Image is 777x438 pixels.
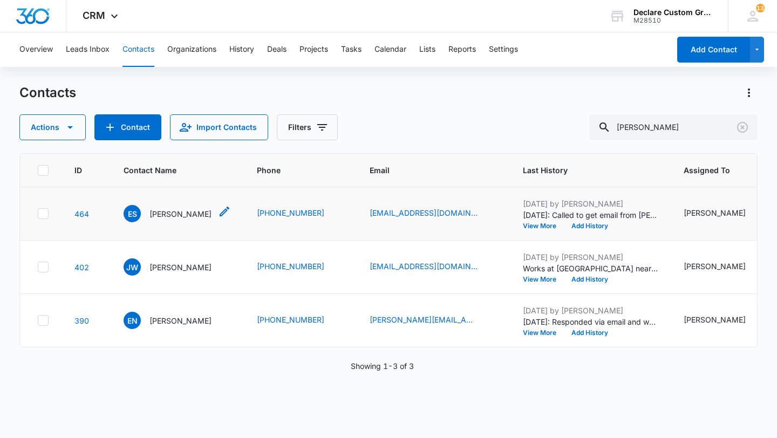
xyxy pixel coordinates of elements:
[74,263,89,272] a: Navigate to contact details page for Jeff Wright
[341,32,362,67] button: Tasks
[523,276,564,283] button: View More
[124,258,231,276] div: Contact Name - Jeff Wright - Select to Edit Field
[684,314,765,327] div: Assigned To - Janet Kellogg - Select to Edit Field
[74,316,89,325] a: Navigate to contact details page for Eric Nelson
[489,32,518,67] button: Settings
[149,262,212,273] p: [PERSON_NAME]
[19,85,76,101] h1: Contacts
[351,360,414,372] p: Showing 1-3 of 3
[149,315,212,326] p: [PERSON_NAME]
[277,114,338,140] button: Filters
[124,258,141,276] span: JW
[83,10,105,21] span: CRM
[19,114,86,140] button: Actions
[564,330,616,336] button: Add History
[523,330,564,336] button: View More
[124,205,231,222] div: Contact Name - Eric Santos - Select to Edit Field
[370,261,478,272] a: [EMAIL_ADDRESS][DOMAIN_NAME]
[633,8,712,17] div: account name
[122,32,154,67] button: Contacts
[124,165,215,176] span: Contact Name
[257,261,324,272] a: [PHONE_NUMBER]
[19,32,53,67] button: Overview
[370,261,497,273] div: Email - ericalovesheels@live.com - Select to Edit Field
[523,165,642,176] span: Last History
[124,312,231,329] div: Contact Name - Eric Nelson - Select to Edit Field
[299,32,328,67] button: Projects
[684,207,746,218] div: [PERSON_NAME]
[267,32,287,67] button: Deals
[523,251,658,263] p: [DATE] by [PERSON_NAME]
[370,314,478,325] a: [PERSON_NAME][EMAIL_ADDRESS][DOMAIN_NAME]
[370,314,497,327] div: Email - eric.j.nelson104@gmail.com - Select to Edit Field
[589,114,758,140] input: Search Contacts
[564,276,616,283] button: Add History
[523,263,658,274] p: Works at [GEOGRAPHIC_DATA] near [GEOGRAPHIC_DATA]. Works on own business when not working. Lives ...
[684,261,765,273] div: Assigned To - Janet Kellogg - Select to Edit Field
[756,4,765,12] div: notifications count
[257,261,344,273] div: Phone - +1 (720) 251-6520 - Select to Edit Field
[257,165,328,176] span: Phone
[684,314,746,325] div: [PERSON_NAME]
[523,223,564,229] button: View More
[523,316,658,327] p: [DATE]: Responded via email and wants quote via email only.
[684,165,749,176] span: Assigned To
[523,198,658,209] p: [DATE] by [PERSON_NAME]
[684,207,765,220] div: Assigned To - Janet Kellogg - Select to Edit Field
[149,208,212,220] p: [PERSON_NAME]
[74,165,82,176] span: ID
[677,37,750,63] button: Add Contact
[257,207,324,218] a: [PHONE_NUMBER]
[257,207,344,220] div: Phone - (720) 755-2717 - Select to Edit Field
[229,32,254,67] button: History
[684,261,746,272] div: [PERSON_NAME]
[756,4,765,12] span: 13
[94,114,161,140] button: Add Contact
[124,312,141,329] span: EN
[448,32,476,67] button: Reports
[167,32,216,67] button: Organizations
[374,32,406,67] button: Calendar
[74,209,89,218] a: Navigate to contact details page for Eric Santos
[740,84,758,101] button: Actions
[124,205,141,222] span: ES
[419,32,435,67] button: Lists
[170,114,268,140] button: Import Contacts
[633,17,712,24] div: account id
[370,207,478,218] a: [EMAIL_ADDRESS][DOMAIN_NAME]
[523,305,658,316] p: [DATE] by [PERSON_NAME]
[523,209,658,221] p: [DATE]: Called to get email from [PERSON_NAME]. Then emailed Intro with capabilities and job exam...
[257,314,324,325] a: [PHONE_NUMBER]
[66,32,110,67] button: Leads Inbox
[370,207,497,220] div: Email - 4Acotowing@gmail.com - Select to Edit Field
[370,165,481,176] span: Email
[734,119,751,136] button: Clear
[257,314,344,327] div: Phone - (304) 640-2081 - Select to Edit Field
[564,223,616,229] button: Add History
